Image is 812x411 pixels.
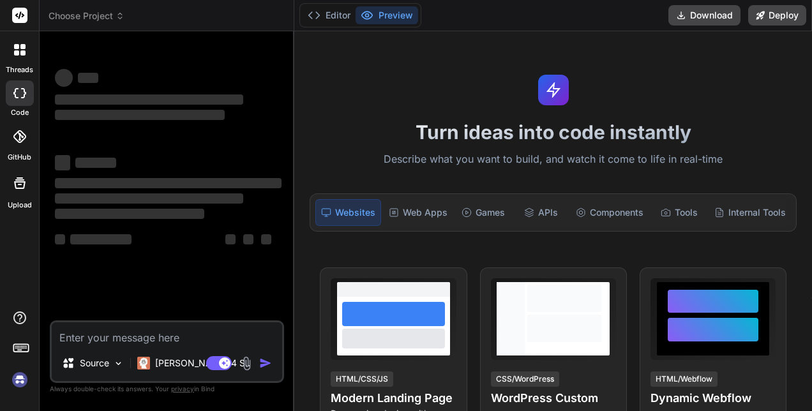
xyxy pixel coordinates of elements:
span: ‌ [55,193,243,204]
button: Preview [356,6,418,24]
label: code [11,107,29,118]
label: Upload [8,200,32,211]
div: CSS/WordPress [491,371,559,387]
div: HTML/Webflow [650,371,718,387]
button: Download [668,5,741,26]
img: Claude 4 Sonnet [137,357,150,370]
div: Web Apps [384,199,453,226]
span: ‌ [55,234,65,244]
span: ‌ [55,110,225,120]
div: HTML/CSS/JS [331,371,393,387]
span: ‌ [70,234,132,244]
h1: Turn ideas into code instantly [302,121,804,144]
span: ‌ [78,73,98,83]
div: Components [571,199,649,226]
span: ‌ [55,69,73,87]
span: ‌ [261,234,271,244]
p: [PERSON_NAME] 4 S.. [155,357,250,370]
span: ‌ [55,178,282,188]
span: ‌ [55,94,243,105]
img: icon [259,357,272,370]
div: Websites [315,199,381,226]
span: ‌ [225,234,236,244]
p: Always double-check its answers. Your in Bind [50,383,284,395]
img: Pick Models [113,358,124,369]
label: threads [6,64,33,75]
div: Games [455,199,511,226]
div: Internal Tools [709,199,791,226]
div: APIs [513,199,569,226]
span: ‌ [55,155,70,170]
span: privacy [171,385,194,392]
span: ‌ [243,234,253,244]
span: ‌ [75,158,116,168]
img: attachment [239,356,254,371]
p: Describe what you want to build, and watch it come to life in real-time [302,151,804,168]
span: Choose Project [49,10,124,22]
span: ‌ [55,209,204,219]
h4: Modern Landing Page [331,389,456,407]
button: Editor [303,6,356,24]
img: signin [9,369,31,391]
label: GitHub [8,152,31,163]
div: Tools [651,199,707,226]
button: Deploy [748,5,806,26]
p: Source [80,357,109,370]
